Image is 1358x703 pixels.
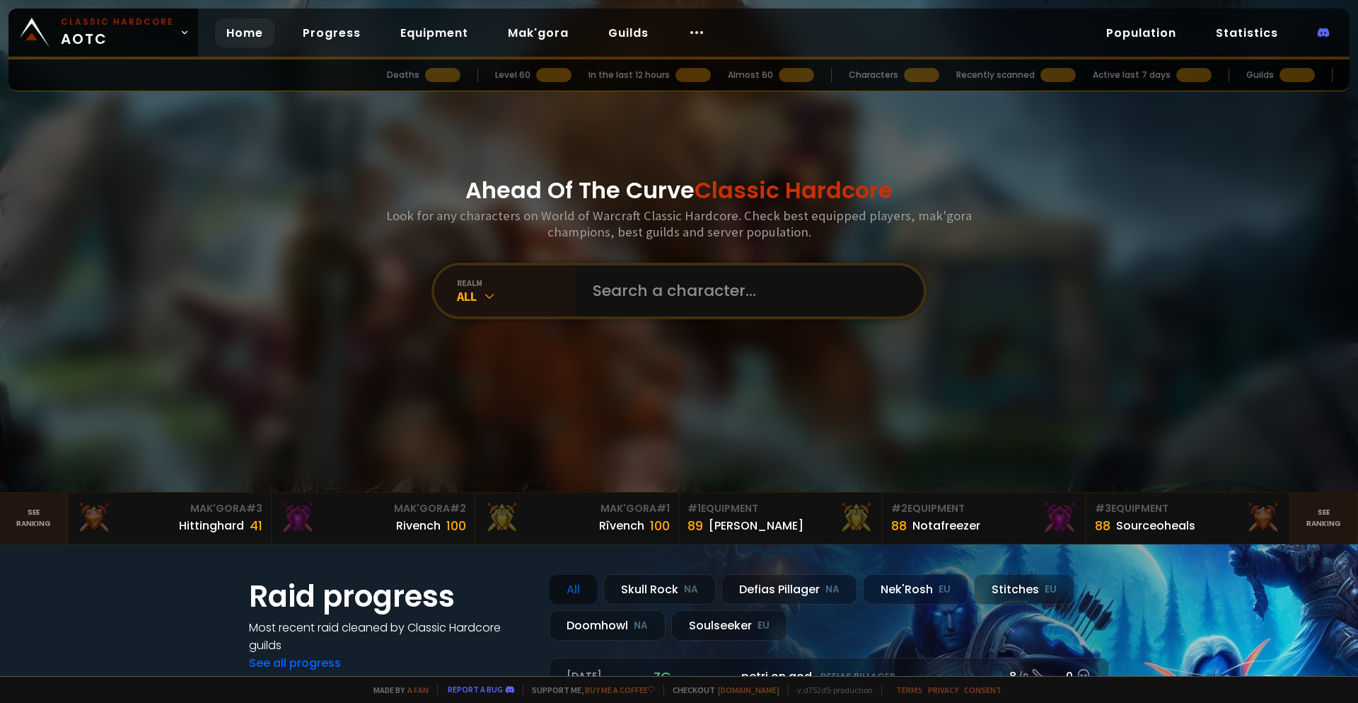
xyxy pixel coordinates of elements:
[684,583,698,597] small: NA
[1093,69,1171,81] div: Active last 7 days
[709,517,803,535] div: [PERSON_NAME]
[387,69,419,81] div: Deaths
[396,517,441,535] div: Rivench
[1095,501,1111,515] span: # 3
[68,493,272,544] a: Mak'Gora#3Hittinghard41
[484,501,670,516] div: Mak'Gora
[457,278,576,288] div: realm
[687,501,701,515] span: # 1
[883,493,1086,544] a: #2Equipment88Notafreezer
[588,69,670,81] div: In the last 12 hours
[956,69,1035,81] div: Recently scanned
[465,173,893,207] h1: Ahead Of The Curve
[974,574,1074,605] div: Stitches
[928,685,958,695] a: Privacy
[671,610,787,641] div: Soulseeker
[407,685,429,695] a: a fan
[523,685,655,695] span: Support me,
[61,16,174,50] span: AOTC
[1095,501,1281,516] div: Equipment
[896,685,922,695] a: Terms
[549,574,598,605] div: All
[964,685,1002,695] a: Consent
[249,619,532,654] h4: Most recent raid cleaned by Classic Hardcore guilds
[650,516,670,535] div: 100
[1095,18,1188,47] a: Population
[891,501,1077,516] div: Equipment
[497,18,580,47] a: Mak'gora
[1116,517,1195,535] div: Sourceoheals
[450,501,466,515] span: # 2
[249,655,341,671] a: See all progress
[76,501,262,516] div: Mak'Gora
[695,174,893,206] span: Classic Hardcore
[291,18,372,47] a: Progress
[718,685,779,695] a: [DOMAIN_NAME]
[1086,493,1290,544] a: #3Equipment88Sourceoheals
[912,517,980,535] div: Notafreezer
[597,18,660,47] a: Guilds
[457,288,576,304] div: All
[585,685,655,695] a: Buy me a coffee
[250,516,262,535] div: 41
[365,685,429,695] span: Made by
[448,684,503,695] a: Report a bug
[179,517,244,535] div: Hittinghard
[272,493,475,544] a: Mak'Gora#2Rivench100
[599,517,644,535] div: Rîvench
[1095,516,1110,535] div: 88
[634,619,648,633] small: NA
[584,265,907,316] input: Search a character...
[663,685,779,695] span: Checkout
[280,501,466,516] div: Mak'Gora
[863,574,968,605] div: Nek'Rosh
[1205,18,1289,47] a: Statistics
[891,516,907,535] div: 88
[249,574,532,619] h1: Raid progress
[246,501,262,515] span: # 3
[1290,493,1358,544] a: Seeranking
[788,685,873,695] span: v. d752d5 - production
[656,501,670,515] span: # 1
[758,619,770,633] small: EU
[679,493,883,544] a: #1Equipment89[PERSON_NAME]
[1246,69,1274,81] div: Guilds
[603,574,716,605] div: Skull Rock
[939,583,951,597] small: EU
[8,8,198,57] a: Classic HardcoreAOTC
[687,501,874,516] div: Equipment
[215,18,274,47] a: Home
[721,574,857,605] div: Defias Pillager
[549,610,666,641] div: Doomhowl
[381,207,977,240] h3: Look for any characters on World of Warcraft Classic Hardcore. Check best equipped players, mak'g...
[389,18,480,47] a: Equipment
[549,658,1109,695] a: [DATE]zgpetri on godDefias Pillager8 /90
[446,516,466,535] div: 100
[728,69,773,81] div: Almost 60
[475,493,679,544] a: Mak'Gora#1Rîvench100
[495,69,530,81] div: Level 60
[849,69,898,81] div: Characters
[1045,583,1057,597] small: EU
[61,16,174,28] small: Classic Hardcore
[687,516,703,535] div: 89
[825,583,840,597] small: NA
[891,501,907,515] span: # 2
